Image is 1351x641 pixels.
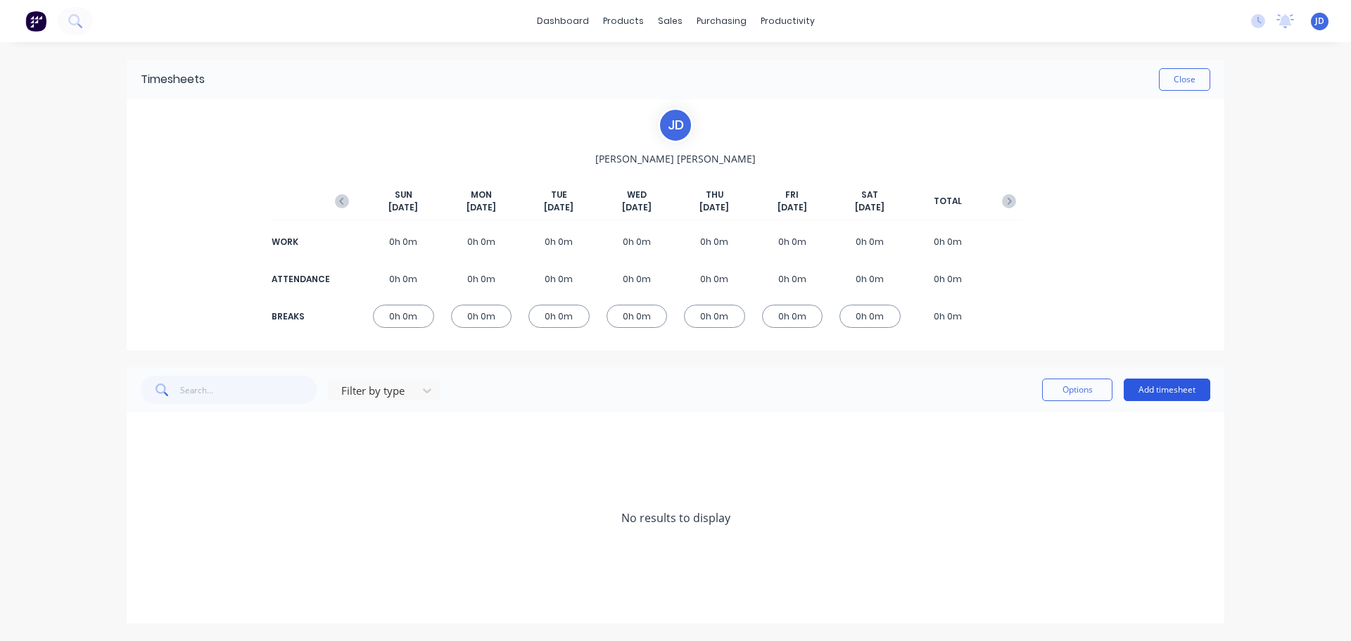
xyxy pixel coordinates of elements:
span: THU [706,189,723,201]
span: [PERSON_NAME] [PERSON_NAME] [595,151,756,166]
div: 0h 0m [373,267,434,291]
div: 0h 0m [762,230,823,253]
div: J D [658,108,693,143]
div: WORK [272,236,328,248]
span: [DATE] [778,201,807,214]
span: [DATE] [467,201,496,214]
div: Timesheets [141,71,205,88]
div: 0h 0m [762,267,823,291]
div: 0h 0m [373,305,434,328]
div: products [596,11,651,32]
div: sales [651,11,690,32]
div: 0h 0m [918,267,979,291]
div: productivity [754,11,822,32]
span: [DATE] [388,201,418,214]
span: WED [627,189,647,201]
div: 0h 0m [918,230,979,253]
div: 0h 0m [839,305,901,328]
span: TUE [551,189,567,201]
img: Factory [25,11,46,32]
span: JD [1315,15,1324,27]
div: 0h 0m [607,230,668,253]
span: SUN [395,189,412,201]
span: TOTAL [934,195,962,208]
a: dashboard [530,11,596,32]
button: Close [1159,68,1210,91]
span: [DATE] [855,201,884,214]
span: MON [471,189,492,201]
button: Options [1042,379,1112,401]
div: 0h 0m [451,267,512,291]
div: 0h 0m [528,230,590,253]
div: 0h 0m [451,230,512,253]
div: 0h 0m [607,305,668,328]
div: 0h 0m [451,305,512,328]
span: [DATE] [544,201,573,214]
div: purchasing [690,11,754,32]
div: 0h 0m [839,267,901,291]
div: 0h 0m [762,305,823,328]
div: 0h 0m [373,230,434,253]
span: [DATE] [622,201,652,214]
button: Add timesheet [1124,379,1210,401]
span: FRI [785,189,799,201]
div: 0h 0m [684,267,745,291]
div: 0h 0m [528,267,590,291]
div: 0h 0m [839,230,901,253]
input: Search... [180,376,317,404]
div: BREAKS [272,310,328,323]
span: [DATE] [699,201,729,214]
div: 0h 0m [607,267,668,291]
div: 0h 0m [684,230,745,253]
div: No results to display [127,412,1224,623]
div: 0h 0m [918,305,979,328]
div: 0h 0m [684,305,745,328]
span: SAT [861,189,878,201]
div: ATTENDANCE [272,273,328,286]
div: 0h 0m [528,305,590,328]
